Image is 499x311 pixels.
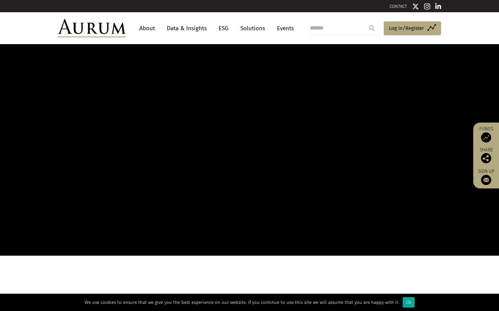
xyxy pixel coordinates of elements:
[403,297,415,308] div: Ok
[136,22,158,35] a: About
[389,24,424,32] span: Log in/Register
[163,22,210,35] a: Data & Insights
[365,21,379,35] input: Submit
[481,153,491,163] img: Share this post
[215,22,232,35] a: ESG
[481,175,491,185] img: Sign up to our newsletter
[435,3,441,10] img: Linkedin icon
[237,22,268,35] a: Solutions
[477,168,496,185] a: Sign up
[390,4,407,9] a: CONTACT
[384,21,441,36] a: Log in/Register
[477,126,496,143] a: Funds
[477,148,496,163] div: Share
[424,3,430,10] img: Instagram icon
[58,19,126,37] img: Aurum
[274,22,294,35] a: Events
[481,132,491,143] img: Access Funds
[412,3,419,10] img: Twitter icon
